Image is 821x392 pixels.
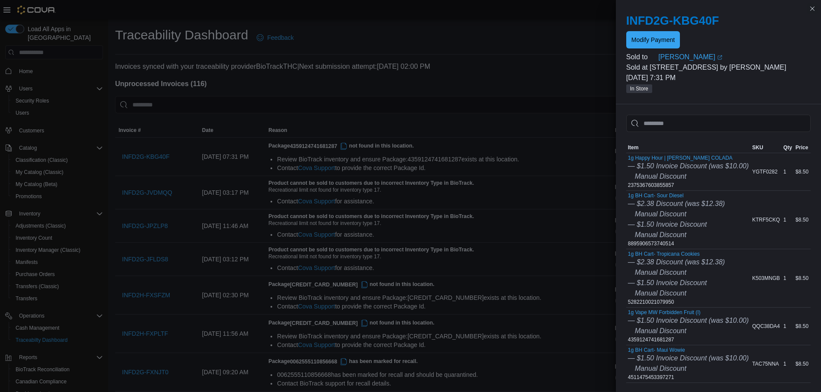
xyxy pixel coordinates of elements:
span: KTRF5CKQ [752,216,780,223]
div: — $1.50 Invoice Discount [628,278,725,288]
div: 1 [782,215,794,225]
button: 1g Happy Hour | [PERSON_NAME] COLADA [628,155,749,161]
i: Manual Discount [635,365,686,372]
button: 1g BH Cart- Tropicana Cookies [628,251,725,257]
div: $8.50 [794,321,810,331]
div: Sold to [626,52,657,62]
span: QQC38DA4 [752,323,780,330]
button: 1g Vape MW Forbidden Fruit (I) [628,309,749,315]
button: 1g BH Cart- Sour Diesel [628,193,725,199]
div: $8.50 [794,273,810,283]
div: 1 [782,273,794,283]
button: Price [794,142,810,153]
span: K503MNGB [752,275,780,282]
div: — $1.50 Invoice Discount (was $10.00) [628,161,749,171]
p: [DATE] 7:31 PM [626,73,811,83]
input: This is a search bar. As you type, the results lower in the page will automatically filter. [626,115,811,132]
span: YGTF0282 [752,168,778,175]
p: Sold at [STREET_ADDRESS] by [PERSON_NAME] [626,62,811,73]
div: 8895906573740514 [628,193,725,247]
button: SKU [750,142,782,153]
div: 1 [782,167,794,177]
i: Manual Discount [635,269,686,276]
div: — $2.38 Discount (was $12.38) [628,257,725,267]
div: — $1.50 Invoice Discount (was $10.00) [628,315,749,326]
i: Manual Discount [635,231,686,238]
span: Item [628,144,639,151]
button: Close this dialog [807,3,818,14]
div: — $1.50 Invoice Discount [628,219,725,230]
button: Qty [782,142,794,153]
i: Manual Discount [635,289,686,297]
svg: External link [717,55,722,60]
button: 1g BH Cart- Maui Wowie [628,347,749,353]
span: Qty [783,144,792,151]
div: — $2.38 Discount (was $12.38) [628,199,725,209]
span: Price [795,144,808,151]
div: 4359124741681287 [628,309,749,343]
i: Manual Discount [635,173,686,180]
span: TAC75NNA [752,360,779,367]
i: Manual Discount [635,327,686,334]
div: $8.50 [794,167,810,177]
i: Manual Discount [635,210,686,218]
div: — $1.50 Invoice Discount (was $10.00) [628,353,749,363]
div: 4511475453397271 [628,347,749,381]
a: [PERSON_NAME]External link [658,52,811,62]
h2: INFD2G-KBG40F [626,14,811,28]
button: Item [626,142,750,153]
div: $8.50 [794,359,810,369]
div: 2375367603855857 [628,155,749,189]
span: In Store [626,84,652,93]
div: $8.50 [794,215,810,225]
span: In Store [630,85,648,93]
div: 1 [782,321,794,331]
span: SKU [752,144,763,151]
span: Modify Payment [631,35,675,44]
button: Modify Payment [626,31,680,48]
div: 1 [782,359,794,369]
div: 5282210021079950 [628,251,725,305]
